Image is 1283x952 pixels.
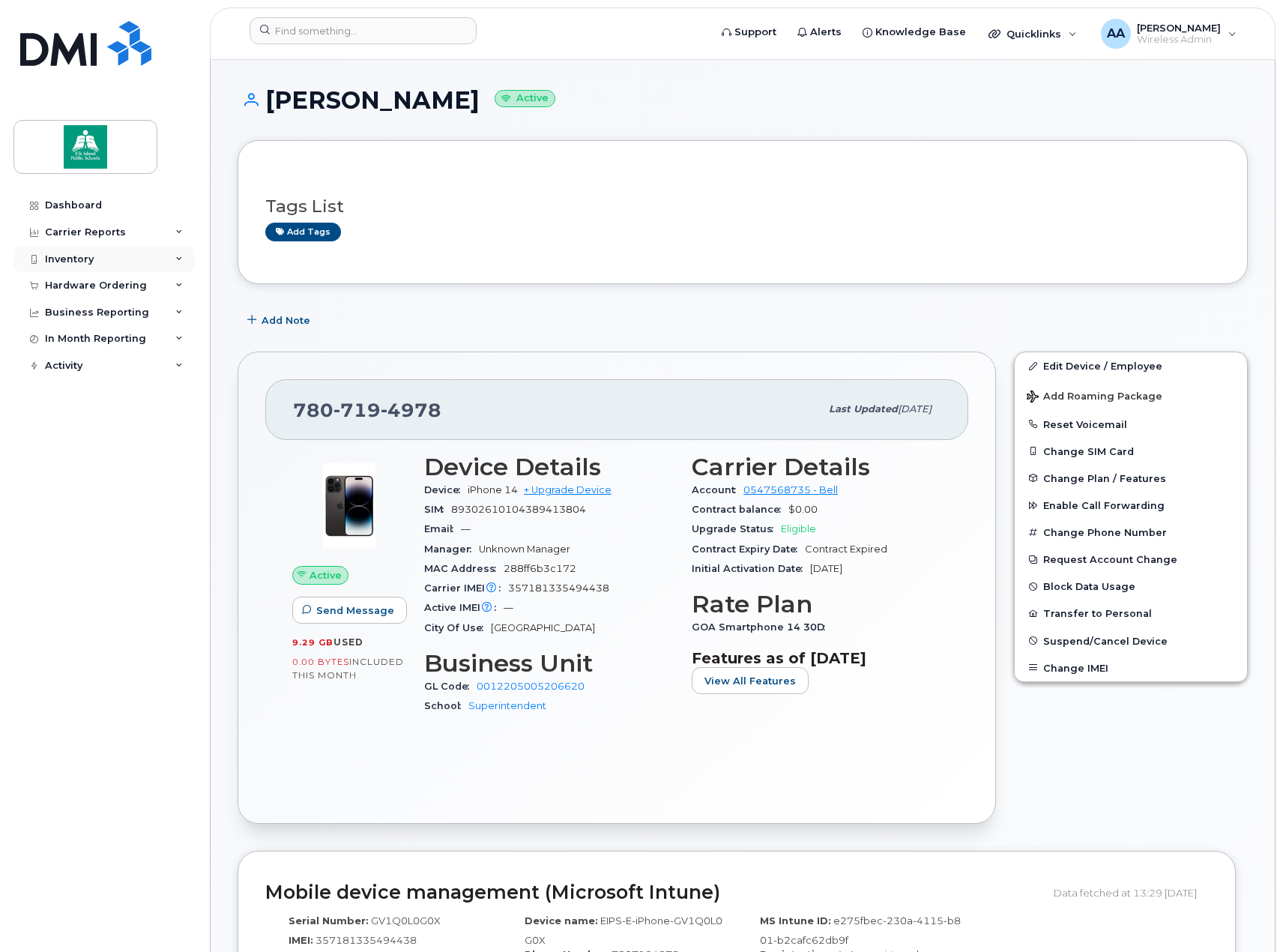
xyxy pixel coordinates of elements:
button: Change IMEI [1015,654,1247,681]
span: EIPS-E-iPhone-GV1Q0L0G0X [525,915,722,947]
small: Active [495,90,555,107]
button: Reset Voicemail [1015,411,1247,438]
span: Add Roaming Package [1027,391,1162,405]
label: Serial Number: [289,914,369,928]
span: Email [424,523,461,534]
h3: Features as of [DATE] [692,649,941,667]
span: Contract balance [692,504,788,515]
h3: Business Unit [424,650,674,677]
span: iPhone 14 [468,484,518,495]
h2: Mobile device management (Microsoft Intune) [265,882,1042,903]
button: Change Phone Number [1015,519,1247,546]
button: Change SIM Card [1015,438,1247,465]
span: included this month [292,656,404,681]
span: Upgrade Status [692,523,781,534]
span: Contract Expiry Date [692,543,805,555]
h1: [PERSON_NAME] [238,87,1248,113]
span: Eligible [781,523,816,534]
button: Block Data Usage [1015,573,1247,600]
span: Enable Call Forwarding [1043,500,1165,511]
label: IMEI: [289,933,313,948]
button: Send Message [292,597,407,624]
a: 0547568735 - Bell [743,484,838,495]
span: 89302610104389413804 [451,504,586,515]
h3: Rate Plan [692,591,941,618]
span: e275fbec-230a-4115-b801-b2cafc62db9f [760,915,961,947]
span: GV1Q0L0G0X [371,915,441,927]
button: Enable Call Forwarding [1015,492,1247,519]
span: Last updated [829,403,898,415]
a: + Upgrade Device [524,484,612,495]
span: Manager [424,543,479,555]
span: Account [692,484,743,495]
button: Request Account Change [1015,546,1247,573]
span: used [333,636,363,648]
span: GOA Smartphone 14 30D [692,621,833,633]
span: Send Message [316,603,394,618]
span: GL Code [424,681,477,692]
span: City Of Use [424,622,491,633]
span: School [424,700,468,711]
button: Transfer to Personal [1015,600,1247,627]
span: Active IMEI [424,602,504,613]
label: MS Intune ID: [760,914,831,928]
span: — [461,523,471,534]
span: Active [310,568,342,582]
span: View All Features [704,674,796,688]
button: Add Note [238,307,323,334]
button: Suspend/Cancel Device [1015,627,1247,654]
span: Device [424,484,468,495]
span: Initial Activation Date [692,563,810,574]
h3: Device Details [424,454,674,480]
span: 9.29 GB [292,637,333,648]
span: Change Plan / Features [1043,472,1166,483]
span: 357181335494438 [316,934,417,946]
span: 0.00 Bytes [292,657,349,667]
a: Superintendent [468,700,546,711]
label: Device name: [525,914,598,928]
span: 357181335494438 [508,582,609,594]
span: 780 [293,399,441,421]
span: Contract Expired [805,543,887,555]
span: [DATE] [810,563,842,574]
span: MAC Address [424,563,504,574]
span: Carrier IMEI [424,582,508,594]
a: Edit Device / Employee [1015,352,1247,379]
a: 0012205005206620 [477,681,585,692]
button: View All Features [692,667,809,694]
span: [GEOGRAPHIC_DATA] [491,622,595,633]
span: 719 [333,399,381,421]
button: Change Plan / Features [1015,465,1247,492]
button: Add Roaming Package [1015,380,1247,411]
span: Suspend/Cancel Device [1043,635,1168,646]
span: — [504,602,513,613]
div: Data fetched at 13:29 [DATE] [1054,879,1208,907]
h3: Carrier Details [692,454,941,480]
a: Add tags [265,223,341,241]
h3: Tags List [265,197,1220,216]
span: [DATE] [898,403,932,415]
span: Unknown Manager [479,543,570,555]
span: Add Note [262,313,310,328]
span: 4978 [381,399,441,421]
span: 288ff6b3c172 [504,563,576,574]
img: image20231002-3703462-njx0qo.jpeg [304,461,394,551]
span: SIM [424,504,451,515]
span: $0.00 [788,504,818,515]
